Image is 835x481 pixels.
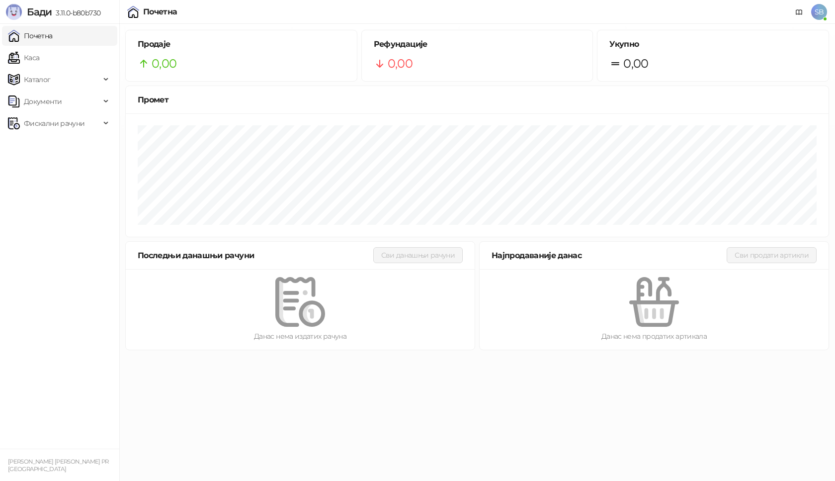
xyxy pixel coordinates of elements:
[609,38,817,50] h5: Укупно
[24,70,51,90] span: Каталог
[142,331,459,342] div: Данас нема издатих рачуна
[374,38,581,50] h5: Рефундације
[492,249,727,262] div: Најпродаваније данас
[373,247,463,263] button: Сви данашњи рачуни
[24,92,62,111] span: Документи
[27,6,52,18] span: Бади
[143,8,177,16] div: Почетна
[496,331,813,342] div: Данас нема продатих артикала
[138,38,345,50] h5: Продаје
[623,54,648,73] span: 0,00
[388,54,413,73] span: 0,00
[8,458,109,473] small: [PERSON_NAME] [PERSON_NAME] PR [GEOGRAPHIC_DATA]
[8,26,53,46] a: Почетна
[791,4,807,20] a: Документација
[152,54,176,73] span: 0,00
[52,8,100,17] span: 3.11.0-b80b730
[138,249,373,262] div: Последњи данашњи рачуни
[811,4,827,20] span: SB
[8,48,39,68] a: Каса
[6,4,22,20] img: Logo
[138,94,817,106] div: Промет
[727,247,817,263] button: Сви продати артикли
[24,113,84,133] span: Фискални рачуни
